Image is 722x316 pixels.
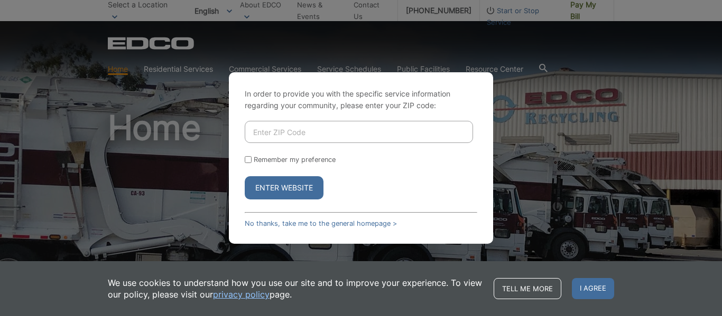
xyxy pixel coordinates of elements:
a: Tell me more [494,278,561,299]
p: We use cookies to understand how you use our site and to improve your experience. To view our pol... [108,277,483,300]
a: privacy policy [213,289,270,300]
input: Enter ZIP Code [245,121,473,143]
p: In order to provide you with the specific service information regarding your community, please en... [245,88,477,111]
label: Remember my preference [254,156,336,164]
span: I agree [572,278,614,299]
button: Enter Website [245,176,323,199]
a: No thanks, take me to the general homepage > [245,219,397,227]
